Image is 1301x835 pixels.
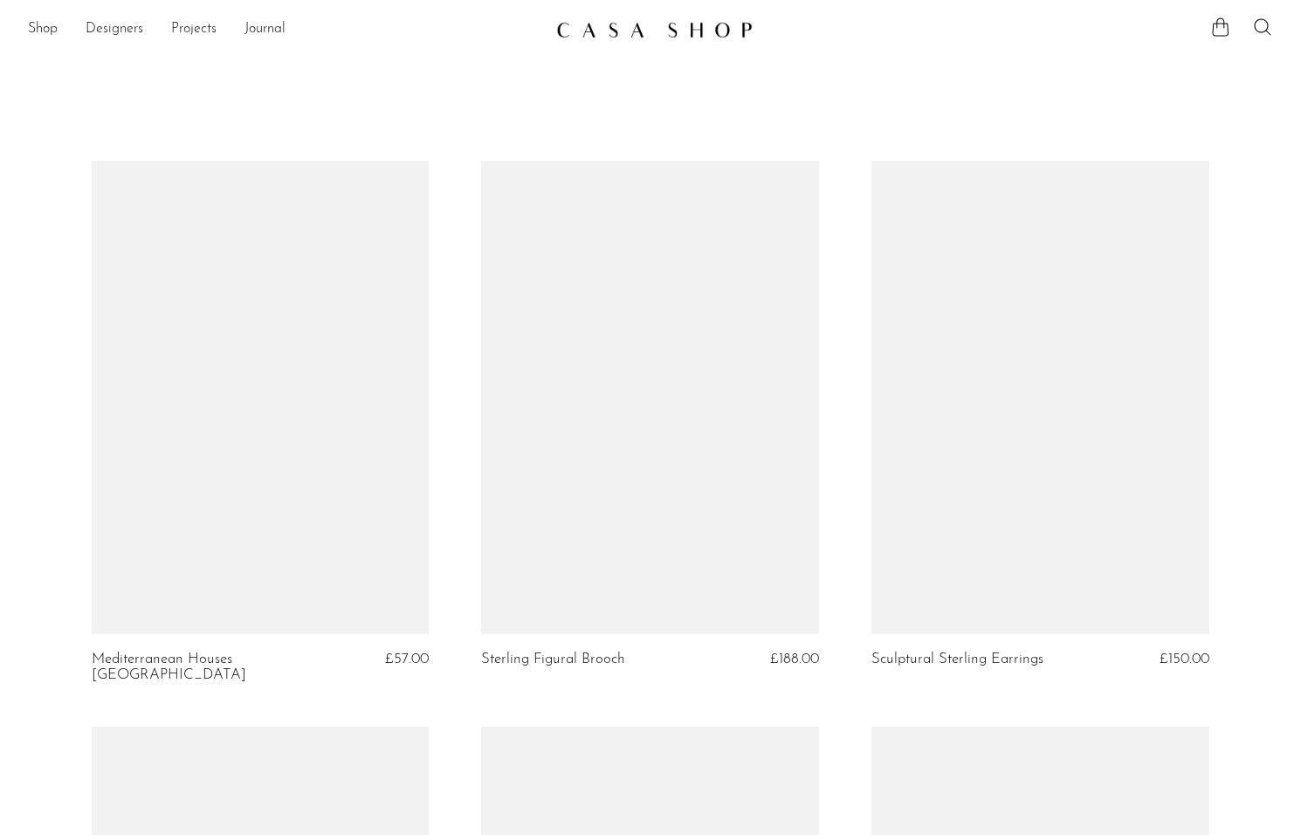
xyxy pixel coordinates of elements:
[171,18,217,41] a: Projects
[244,18,286,41] a: Journal
[28,15,542,45] nav: Desktop navigation
[86,18,143,41] a: Designers
[28,15,542,45] ul: NEW HEADER MENU
[385,652,429,666] span: £57.00
[871,652,1043,667] a: Sculptural Sterling Earrings
[28,18,58,41] a: Shop
[481,652,625,667] a: Sterling Figural Brooch
[92,652,318,684] a: Mediterranean Houses [GEOGRAPHIC_DATA]
[770,652,819,666] span: £188.00
[1160,652,1209,666] span: £150.00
